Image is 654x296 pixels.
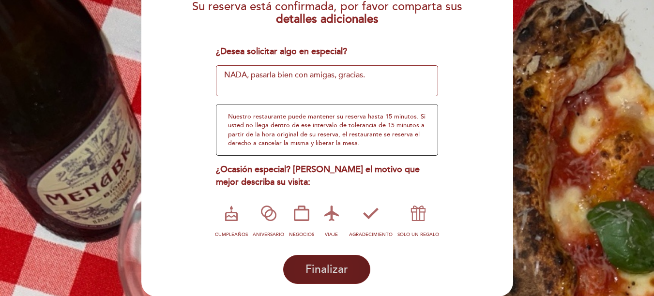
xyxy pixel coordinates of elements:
span: VIAJE [325,232,338,237]
span: AGRADECIMIENTO [349,232,393,237]
b: detalles adicionales [276,12,379,26]
button: Finalizar [283,255,370,284]
span: Finalizar [305,263,348,276]
div: Nuestro restaurante puede mantener su reserva hasta 15 minutos. Si usted no llega dentro de ese i... [216,104,438,156]
span: ANIVERSARIO [253,232,284,237]
span: SOLO UN REGALO [397,232,439,237]
div: ¿Ocasión especial? [PERSON_NAME] el motivo que mejor describa su visita: [216,163,438,188]
span: CUMPLEAÑOS [215,232,248,237]
div: ¿Desea solicitar algo en especial? [216,45,438,58]
span: NEGOCIOS [289,232,314,237]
